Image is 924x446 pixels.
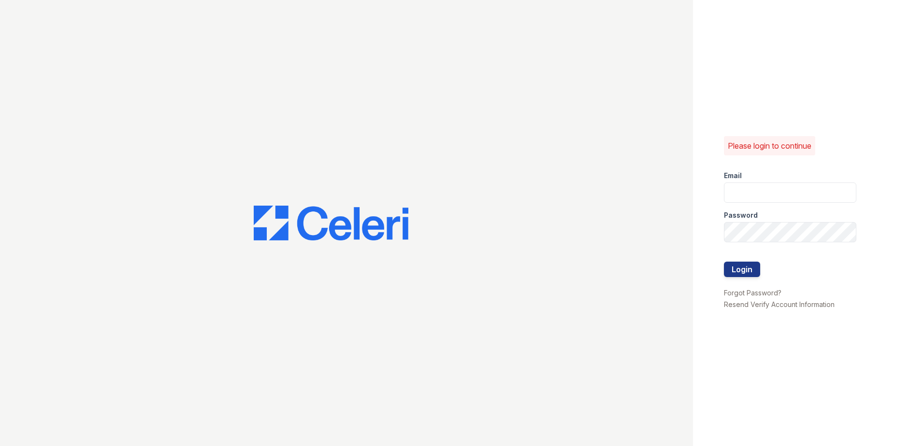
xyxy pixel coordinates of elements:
label: Email [724,171,742,181]
label: Password [724,210,758,220]
a: Resend Verify Account Information [724,300,835,308]
img: CE_Logo_Blue-a8612792a0a2168367f1c8372b55b34899dd931a85d93a1a3d3e32e68fde9ad4.png [254,206,408,240]
button: Login [724,262,760,277]
a: Forgot Password? [724,289,781,297]
p: Please login to continue [728,140,811,152]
